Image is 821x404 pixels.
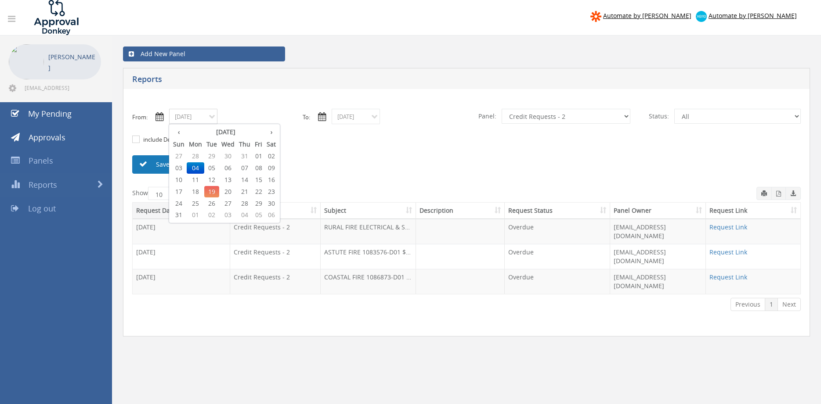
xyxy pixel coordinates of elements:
span: 22 [253,186,264,197]
span: 16 [264,174,278,186]
span: 18 [187,186,204,197]
td: COASTAL FIRE 1086873-D01 $450.45 [321,269,416,294]
th: Fri [253,138,264,150]
span: 13 [219,174,237,186]
th: Panel Owner: activate to sort column ascending [610,203,706,219]
th: Request Link: activate to sort column ascending [706,203,800,219]
span: Approvals [29,132,65,143]
th: › [264,126,278,138]
span: 05 [204,162,219,174]
a: 1 [765,298,778,311]
span: Status: [644,109,674,124]
td: [DATE] [133,244,230,269]
a: Add New Panel [123,46,285,61]
span: 02 [264,150,278,162]
span: 01 [253,150,264,162]
span: 27 [219,198,237,209]
span: 12 [204,174,219,186]
span: 10 [171,174,187,186]
span: 21 [237,186,253,197]
span: 04 [187,162,204,174]
td: Overdue [505,219,610,244]
span: 31 [171,209,187,221]
span: 19 [204,186,219,197]
img: xero-logo.png [696,11,707,22]
th: Sat [264,138,278,150]
span: 26 [204,198,219,209]
span: 15 [253,174,264,186]
span: 14 [237,174,253,186]
span: 27 [171,150,187,162]
select: Showentries [148,187,181,200]
span: 28 [237,198,253,209]
th: Wed [219,138,237,150]
th: [DATE] [187,126,264,138]
td: [EMAIL_ADDRESS][DOMAIN_NAME] [610,219,706,244]
th: Mon [187,138,204,150]
span: [EMAIL_ADDRESS][DOMAIN_NAME] [25,84,99,91]
th: Tue [204,138,219,150]
th: Sun [171,138,187,150]
td: Credit Requests - 2 [230,219,321,244]
span: 29 [204,150,219,162]
span: 17 [171,186,187,197]
span: Panel: [473,109,502,124]
a: Next [778,298,801,311]
span: 30 [264,198,278,209]
span: 06 [264,209,278,221]
td: Overdue [505,244,610,269]
span: 09 [264,162,278,174]
p: [PERSON_NAME] [48,51,97,73]
span: 31 [237,150,253,162]
span: Automate by [PERSON_NAME] [603,11,691,20]
td: Credit Requests - 2 [230,244,321,269]
label: From: [132,113,148,122]
a: Save [132,155,233,174]
span: 29 [253,198,264,209]
h5: Reports [132,75,602,86]
a: Request Link [709,273,747,281]
th: Request Date: activate to sort column descending [133,203,230,219]
td: [DATE] [133,269,230,294]
span: 20 [219,186,237,197]
span: 04 [237,209,253,221]
span: 06 [219,162,237,174]
span: 23 [264,186,278,197]
label: To: [303,113,310,122]
span: 25 [187,198,204,209]
span: 01 [187,209,204,221]
td: [EMAIL_ADDRESS][DOMAIN_NAME] [610,244,706,269]
label: include Description [141,136,193,144]
label: Show entries [132,187,202,200]
td: RURAL FIRE ELECTRICAL & SOLAR 1084956-D01 $1,212.64 [321,219,416,244]
img: zapier-logomark.png [590,11,601,22]
span: Reports [29,179,57,190]
td: Credit Requests - 2 [230,269,321,294]
span: 28 [187,150,204,162]
span: 30 [219,150,237,162]
th: Subject: activate to sort column ascending [321,203,416,219]
span: Log out [28,203,56,214]
span: My Pending [28,108,72,119]
span: 07 [237,162,253,174]
a: Previous [731,298,765,311]
span: 24 [171,198,187,209]
span: 03 [219,209,237,221]
a: Request Link [709,223,747,231]
span: Panels [29,155,53,166]
th: Request Status: activate to sort column ascending [505,203,610,219]
td: [EMAIL_ADDRESS][DOMAIN_NAME] [610,269,706,294]
td: ASTUTE FIRE 1083576-D01 $209.28 [321,244,416,269]
td: Overdue [505,269,610,294]
td: [DATE] [133,219,230,244]
span: 08 [253,162,264,174]
th: Description: activate to sort column ascending [416,203,505,219]
span: 11 [187,174,204,186]
th: Thu [237,138,253,150]
span: 03 [171,162,187,174]
span: 02 [204,209,219,221]
a: Request Link [709,248,747,256]
th: ‹ [171,126,187,138]
span: Automate by [PERSON_NAME] [709,11,797,20]
span: 05 [253,209,264,221]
